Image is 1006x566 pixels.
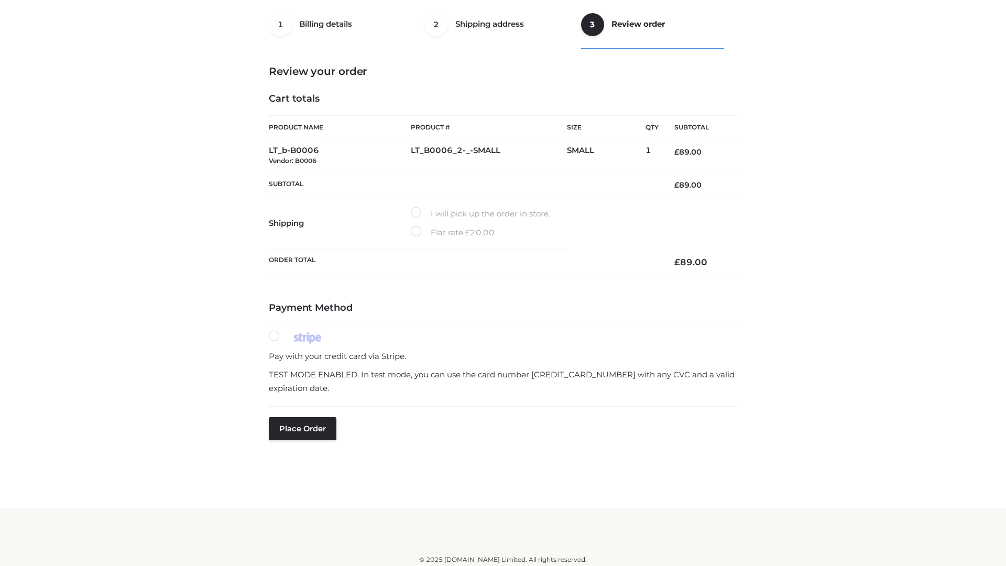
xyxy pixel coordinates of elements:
span: £ [465,227,470,237]
p: Pay with your credit card via Stripe. [269,350,737,363]
th: Product Name [269,115,411,139]
div: © 2025 [DOMAIN_NAME] Limited. All rights reserved. [156,554,850,565]
th: Size [567,116,640,139]
button: Place order [269,417,336,440]
bdi: 20.00 [465,227,495,237]
td: SMALL [567,139,646,172]
h4: Payment Method [269,302,737,314]
bdi: 89.00 [674,180,702,190]
label: Flat rate: [411,226,495,240]
bdi: 89.00 [674,147,702,157]
p: TEST MODE ENABLED. In test mode, you can use the card number [CREDIT_CARD_NUMBER] with any CVC an... [269,368,737,395]
th: Order Total [269,248,659,276]
td: LT_B0006_2-_-SMALL [411,139,567,172]
th: Subtotal [659,116,737,139]
td: 1 [646,139,659,172]
span: £ [674,147,679,157]
span: £ [674,180,679,190]
td: LT_b-B0006 [269,139,411,172]
span: £ [674,257,680,267]
th: Qty [646,115,659,139]
bdi: 89.00 [674,257,707,267]
th: Shipping [269,198,411,248]
h4: Cart totals [269,93,737,105]
th: Product # [411,115,567,139]
h3: Review your order [269,65,737,78]
label: I will pick up the order in store. [411,207,550,221]
th: Subtotal [269,172,659,198]
small: Vendor: B0006 [269,157,316,165]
